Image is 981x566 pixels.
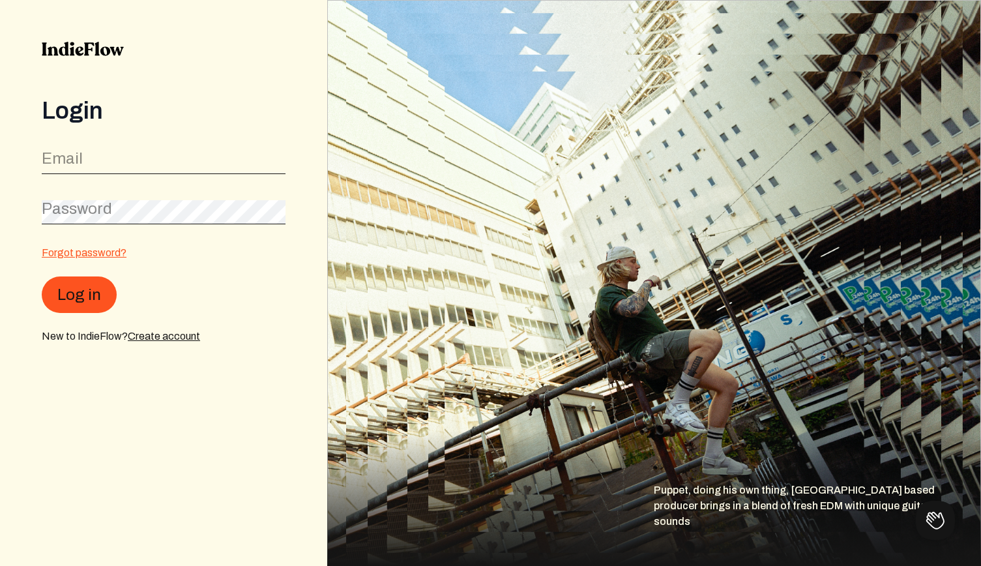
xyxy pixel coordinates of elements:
[42,98,286,124] div: Login
[916,501,955,540] iframe: Toggle Customer Support
[42,276,117,313] button: Log in
[42,198,112,219] label: Password
[42,42,124,56] img: indieflow-logo-black.svg
[128,331,200,342] a: Create account
[42,247,126,258] a: Forgot password?
[42,329,286,344] div: New to IndieFlow?
[654,483,981,566] div: Puppet, doing his own thing, [GEOGRAPHIC_DATA] based producer brings in a blend of fresh EDM with...
[42,148,83,169] label: Email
